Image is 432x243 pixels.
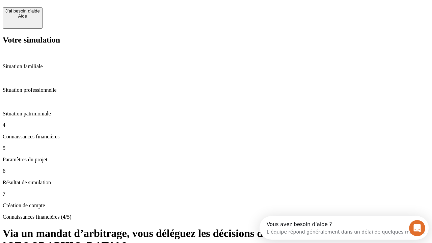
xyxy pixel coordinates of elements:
[3,191,429,197] p: 7
[3,180,429,186] p: Résultat de simulation
[3,3,186,21] div: Ouvrir le Messenger Intercom
[3,214,429,220] p: Connaissances financières (4/5)
[3,134,429,140] p: Connaissances financières
[3,63,429,70] p: Situation familiale
[3,168,429,174] p: 6
[3,111,429,117] p: Situation patrimoniale
[3,202,429,209] p: Création de compte
[3,87,429,93] p: Situation professionnelle
[5,8,40,13] div: J’ai besoin d'aide
[3,7,43,29] button: J’ai besoin d'aideAide
[409,220,425,236] iframe: Intercom live chat
[3,35,429,45] h2: Votre simulation
[260,216,429,240] iframe: Intercom live chat discovery launcher
[7,6,166,11] div: Vous avez besoin d’aide ?
[3,145,429,151] p: 5
[7,11,166,18] div: L’équipe répond généralement dans un délai de quelques minutes.
[3,157,429,163] p: Paramètres du projet
[3,122,429,128] p: 4
[5,13,40,19] div: Aide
